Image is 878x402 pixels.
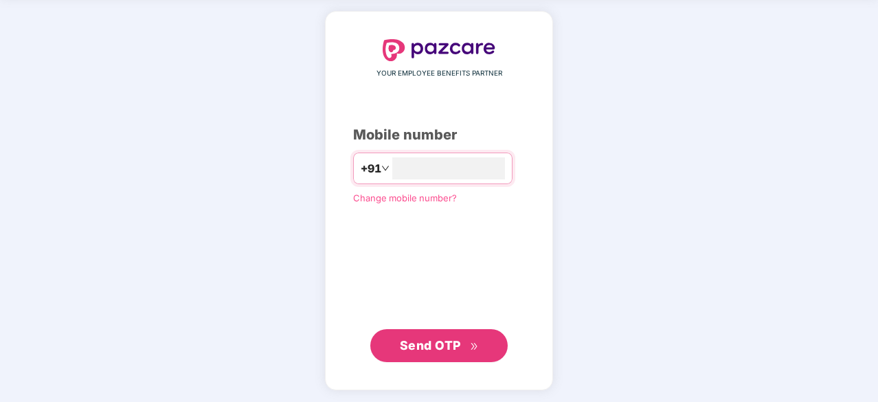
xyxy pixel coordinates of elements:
[470,342,479,351] span: double-right
[400,338,461,353] span: Send OTP
[353,192,457,203] a: Change mobile number?
[370,329,508,362] button: Send OTPdouble-right
[376,68,502,79] span: YOUR EMPLOYEE BENEFITS PARTNER
[383,39,495,61] img: logo
[381,164,390,172] span: down
[361,160,381,177] span: +91
[353,124,525,146] div: Mobile number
